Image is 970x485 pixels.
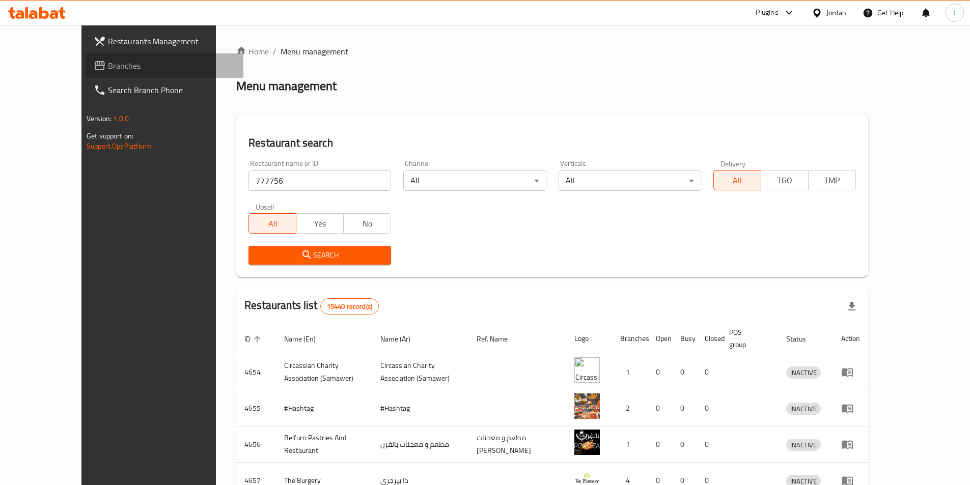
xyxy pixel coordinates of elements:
[236,45,868,58] nav: breadcrumb
[786,403,821,415] span: INACTIVE
[574,357,600,383] img: ​Circassian ​Charity ​Association​ (Samawer)
[648,390,672,426] td: 0
[841,366,860,378] div: Menu
[953,7,956,18] span: t
[574,393,600,419] img: #Hashtag
[380,333,424,345] span: Name (Ar)
[559,170,701,191] div: All
[612,354,648,390] td: 1
[236,78,337,94] h2: Menu management
[672,390,697,426] td: 0
[372,390,468,426] td: #Hashtag
[648,354,672,390] td: 0
[296,213,344,234] button: Yes
[108,84,235,96] span: Search Branch Phone
[253,216,292,231] span: All
[276,426,372,463] td: Belfurn Pastries And Restaurant
[672,426,697,463] td: 0
[236,45,269,58] a: Home
[786,333,819,345] span: Status
[248,170,391,191] input: Search for restaurant name or ID..
[372,354,468,390] td: ​Circassian ​Charity ​Association​ (Samawer)
[276,390,372,426] td: #Hashtag
[113,112,129,125] span: 1.0.0
[257,249,383,262] span: Search
[321,302,378,311] span: 15440 record(s)
[477,333,521,345] span: Ref. Name
[672,354,697,390] td: 0
[256,203,274,210] label: Upsell
[808,170,856,190] button: TMP
[672,323,697,354] th: Busy
[300,216,340,231] span: Yes
[765,173,805,188] span: TGO
[86,53,243,78] a: Branches
[713,170,761,190] button: All
[826,7,846,18] div: Jordan
[108,35,235,47] span: Restaurants Management
[403,170,546,191] div: All
[648,323,672,354] th: Open
[87,129,133,142] span: Get support on:
[86,78,243,102] a: Search Branch Phone
[284,333,329,345] span: Name (En)
[87,112,112,125] span: Version:
[372,426,468,463] td: مطعم و معجنات بالفرن
[236,426,276,463] td: 4656
[786,367,821,379] span: INACTIVE
[248,213,296,234] button: All
[281,45,348,58] span: Menu management
[244,333,264,345] span: ID
[566,323,612,354] th: Logo
[612,323,648,354] th: Branches
[320,298,379,315] div: Total records count
[244,298,379,315] h2: Restaurants list
[840,294,864,319] div: Export file
[697,354,721,390] td: 0
[108,60,235,72] span: Branches
[574,430,600,455] img: Belfurn Pastries And Restaurant
[86,29,243,53] a: Restaurants Management
[343,213,391,234] button: No
[348,216,387,231] span: No
[729,326,766,351] span: POS group
[697,390,721,426] td: 0
[833,323,868,354] th: Action
[786,439,821,451] span: INACTIVE
[841,402,860,414] div: Menu
[87,139,151,153] a: Support.OpsPlatform
[236,354,276,390] td: 4654
[248,135,856,151] h2: Restaurant search
[761,170,809,190] button: TGO
[612,426,648,463] td: 1
[813,173,852,188] span: TMP
[697,323,721,354] th: Closed
[841,438,860,450] div: Menu
[720,160,746,167] label: Delivery
[718,173,757,188] span: All
[756,7,778,19] div: Plugins
[468,426,566,463] td: مطعم و معجنات [PERSON_NAME]
[273,45,276,58] li: /
[248,246,391,265] button: Search
[276,354,372,390] td: ​Circassian ​Charity ​Association​ (Samawer)
[648,426,672,463] td: 0
[612,390,648,426] td: 2
[236,390,276,426] td: 4655
[697,426,721,463] td: 0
